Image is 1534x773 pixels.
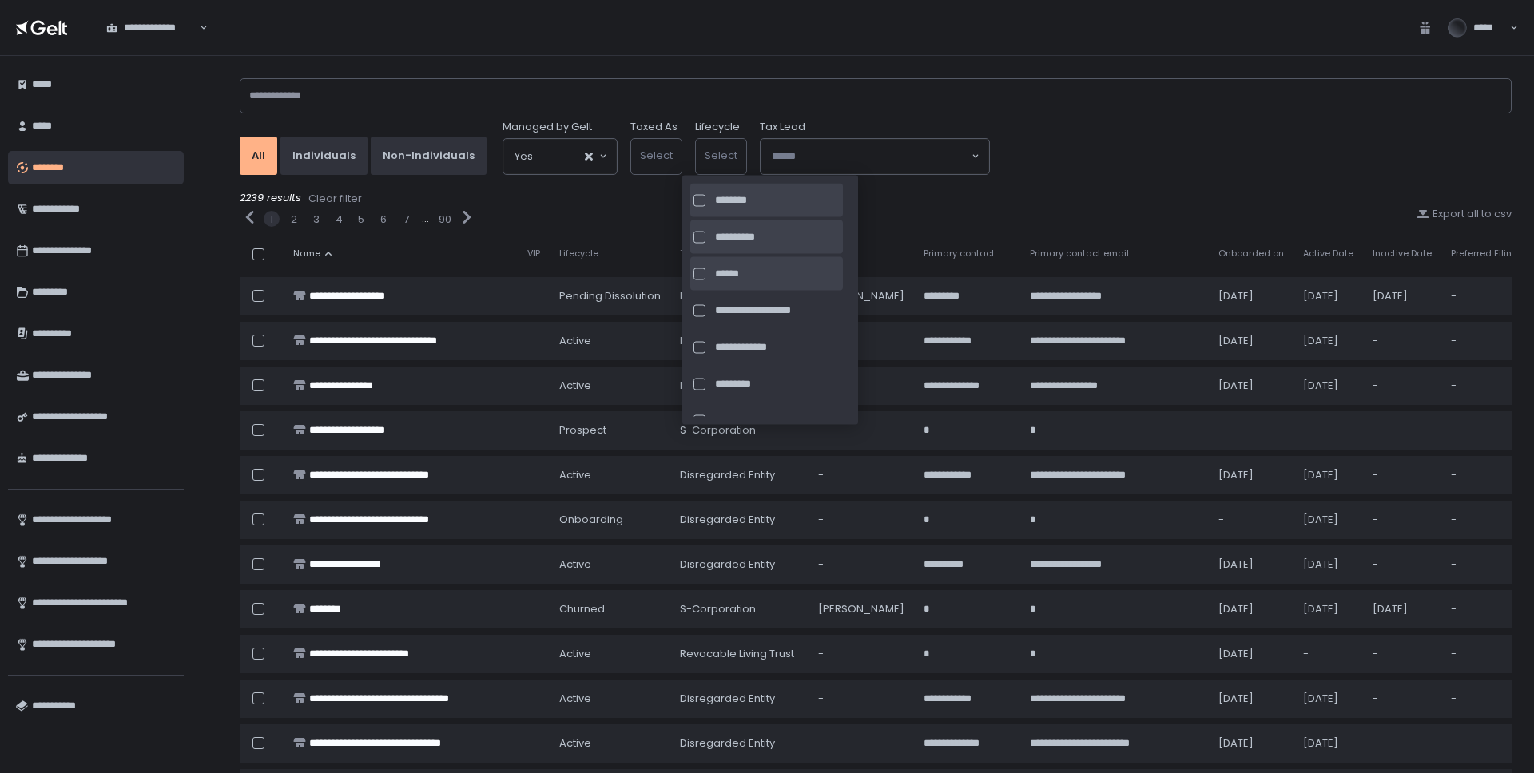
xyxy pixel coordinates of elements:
div: - [1373,513,1432,527]
div: - [1451,289,1518,303]
div: [DATE] [1303,334,1353,348]
button: 4 [336,212,343,227]
div: 7 [403,212,409,227]
div: Disregarded Entity [680,692,799,706]
div: - [818,557,904,572]
div: Individuals [292,149,356,163]
div: Disregarded Entity [680,289,799,303]
div: - [818,334,904,348]
span: Tax Lead [760,120,805,134]
span: active [559,736,591,751]
div: - [1373,423,1432,438]
div: [PERSON_NAME] [818,602,904,616]
div: [DATE] [1218,334,1284,348]
div: - [1451,692,1518,706]
div: - [1373,468,1432,482]
div: Clear filter [308,192,362,206]
div: [DATE] [1303,602,1353,616]
button: Non-Individuals [371,137,487,175]
div: [DATE] [1218,647,1284,661]
div: - [1451,602,1518,616]
div: Disregarded Entity [680,557,799,572]
div: S-Corporation [680,602,799,616]
div: [DATE] [1303,379,1353,393]
input: Search for option [197,20,198,36]
div: - [818,647,904,661]
span: prospect [559,423,606,438]
div: Revocable Living Trust [680,647,799,661]
div: ... [422,212,429,226]
button: Clear filter [308,191,363,207]
span: onboarding [559,513,623,527]
button: 3 [313,212,320,227]
div: - [1303,647,1353,661]
div: Search for option [96,11,208,45]
div: [DATE] [1373,289,1432,303]
span: Lifecycle [559,248,598,260]
div: Search for option [503,139,617,174]
div: [DATE] [1373,602,1432,616]
div: - [1451,647,1518,661]
button: 1 [270,212,273,227]
div: [DATE] [1303,289,1353,303]
div: - [818,423,904,438]
input: Search for option [772,149,970,165]
div: Non-Individuals [383,149,475,163]
span: Primary contact [924,248,995,260]
div: - [1373,379,1432,393]
button: 5 [358,212,364,227]
div: [PERSON_NAME] [818,289,904,303]
button: 2 [291,212,297,227]
div: - [1451,379,1518,393]
div: - [1451,513,1518,527]
div: - [1218,423,1284,438]
div: - [1451,423,1518,438]
div: - [1451,334,1518,348]
div: Disregarded Entity [680,513,799,527]
label: Lifecycle [695,120,740,134]
div: [DATE] [1303,557,1353,572]
div: - [1373,647,1432,661]
div: - [1373,557,1432,572]
div: - [818,736,904,751]
span: Managed by Gelt [503,120,592,134]
div: - [1451,736,1518,751]
button: All [240,137,277,175]
button: Clear Selected [585,153,593,161]
span: active [559,692,591,706]
div: Disregarded Entity [680,736,799,751]
span: Active Date [1303,248,1353,260]
span: active [559,468,591,482]
div: 2239 results [240,191,1512,207]
div: S-Corporation [680,423,799,438]
button: 90 [439,212,451,227]
div: Disregarded Entity [680,468,799,482]
span: Yes [515,149,533,165]
div: All [252,149,265,163]
div: Export all to csv [1417,207,1512,221]
div: [DATE] [1218,692,1284,706]
span: Select [705,148,737,163]
span: active [559,334,591,348]
input: Search for option [533,149,583,165]
span: Taxed as [680,248,721,260]
div: [DATE] [1303,692,1353,706]
div: Search for option [761,139,989,174]
div: - [1373,736,1432,751]
div: [DATE] [1218,289,1284,303]
div: - [1451,557,1518,572]
div: - [818,692,904,706]
div: Disregarded Entity [680,379,799,393]
div: [DATE] [1218,379,1284,393]
div: [DATE] [1218,468,1284,482]
span: VIP [527,248,540,260]
div: [DATE] [1303,513,1353,527]
span: Onboarded on [1218,248,1284,260]
div: - [1303,423,1353,438]
div: 6 [380,212,387,227]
